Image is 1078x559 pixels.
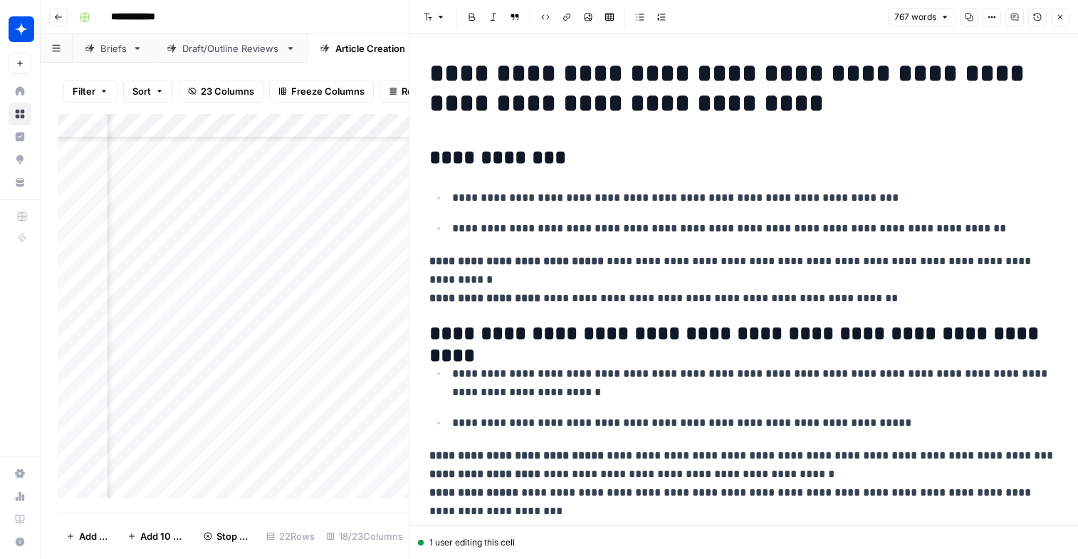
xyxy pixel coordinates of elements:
[201,84,254,98] span: 23 Columns
[9,462,31,485] a: Settings
[216,529,252,543] span: Stop Runs
[119,525,195,548] button: Add 10 Rows
[9,531,31,553] button: Help + Support
[335,41,405,56] div: Article Creation
[291,84,365,98] span: Freeze Columns
[9,103,31,125] a: Browse
[9,80,31,103] a: Home
[9,485,31,508] a: Usage
[9,171,31,194] a: Your Data
[100,41,127,56] div: Briefs
[320,525,409,548] div: 18/23 Columns
[123,80,173,103] button: Sort
[195,525,261,548] button: Stop Runs
[9,125,31,148] a: Insights
[179,80,263,103] button: 23 Columns
[9,16,34,42] img: Wiz Logo
[79,529,110,543] span: Add Row
[418,536,1069,549] div: 1 user editing this cell
[308,34,433,63] a: Article Creation
[132,84,151,98] span: Sort
[140,529,187,543] span: Add 10 Rows
[58,525,119,548] button: Add Row
[9,508,31,531] a: Learning Hub
[9,11,31,47] button: Workspace: Wiz
[63,80,117,103] button: Filter
[9,148,31,171] a: Opportunities
[261,525,320,548] div: 22 Rows
[380,80,462,103] button: Row Height
[182,41,280,56] div: Draft/Outline Reviews
[888,8,956,26] button: 767 words
[155,34,308,63] a: Draft/Outline Reviews
[73,84,95,98] span: Filter
[73,34,155,63] a: Briefs
[269,80,374,103] button: Freeze Columns
[894,11,936,23] span: 767 words
[402,84,453,98] span: Row Height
